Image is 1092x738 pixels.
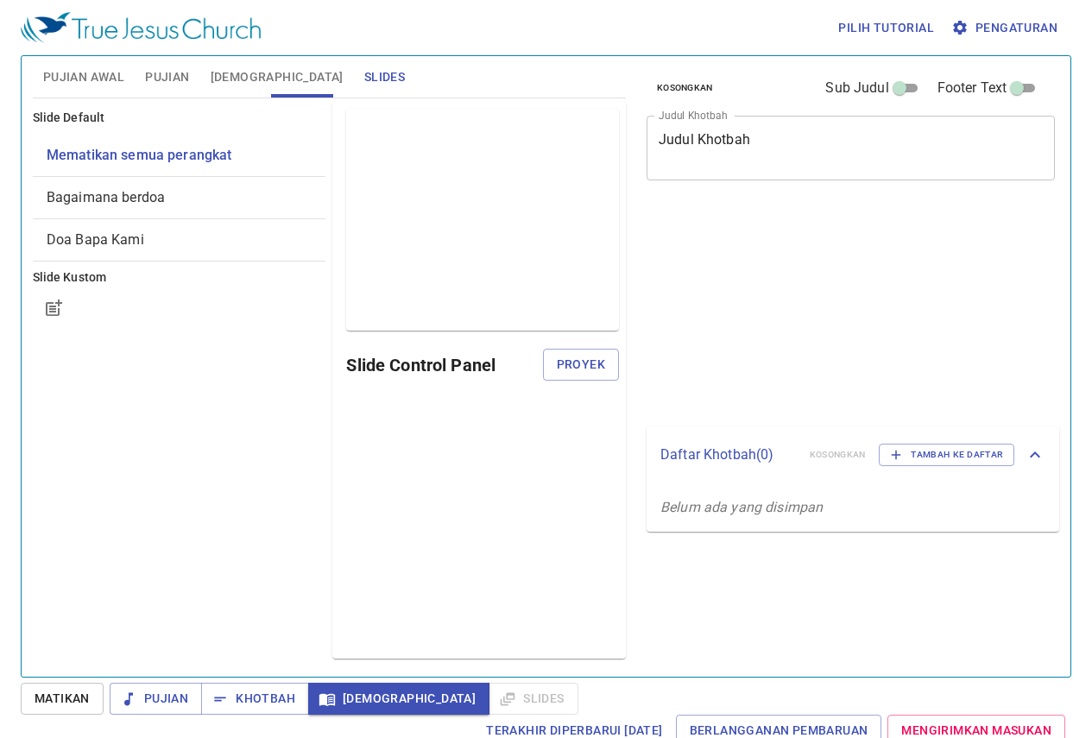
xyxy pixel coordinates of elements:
span: Slides [364,66,405,88]
button: Khotbah [201,683,309,715]
button: Pilih tutorial [831,12,941,44]
textarea: Judul Khotbah [659,131,1043,164]
div: Mematikan semua perangkat [33,135,326,176]
span: Kosongkan [657,80,713,96]
button: Tambah ke Daftar [879,444,1014,466]
span: Pengaturan [955,17,1057,39]
button: Proyek [543,349,619,381]
span: Sub Judul [825,78,888,98]
span: [object Object] [47,147,232,163]
i: Belum ada yang disimpan [660,499,823,515]
span: Tambah ke Daftar [890,447,1003,463]
span: Pujian [123,688,188,710]
div: Doa Bapa Kami [33,219,326,261]
span: [object Object] [47,231,144,248]
button: Matikan [21,683,104,715]
span: Matikan [35,688,90,710]
h6: Slide Kustom [33,268,326,287]
span: Pujian Awal [43,66,124,88]
button: Pujian [110,683,202,715]
div: Daftar Khotbah(0)KosongkanTambah ke Daftar [647,426,1059,483]
span: Pilih tutorial [838,17,934,39]
iframe: from-child [640,199,975,420]
span: Proyek [557,354,605,375]
button: Pengaturan [948,12,1064,44]
span: [object Object] [47,189,165,205]
img: True Jesus Church [21,12,261,43]
p: Daftar Khotbah ( 0 ) [660,445,796,465]
span: Pujian [145,66,189,88]
span: Khotbah [215,688,295,710]
span: [DEMOGRAPHIC_DATA] [322,688,476,710]
button: [DEMOGRAPHIC_DATA] [308,683,489,715]
div: Bagaimana berdoa [33,177,326,218]
h6: Slide Control Panel [346,351,542,379]
h6: Slide Default [33,109,326,128]
span: Footer Text [937,78,1007,98]
button: Kosongkan [647,78,723,98]
span: [DEMOGRAPHIC_DATA] [211,66,344,88]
